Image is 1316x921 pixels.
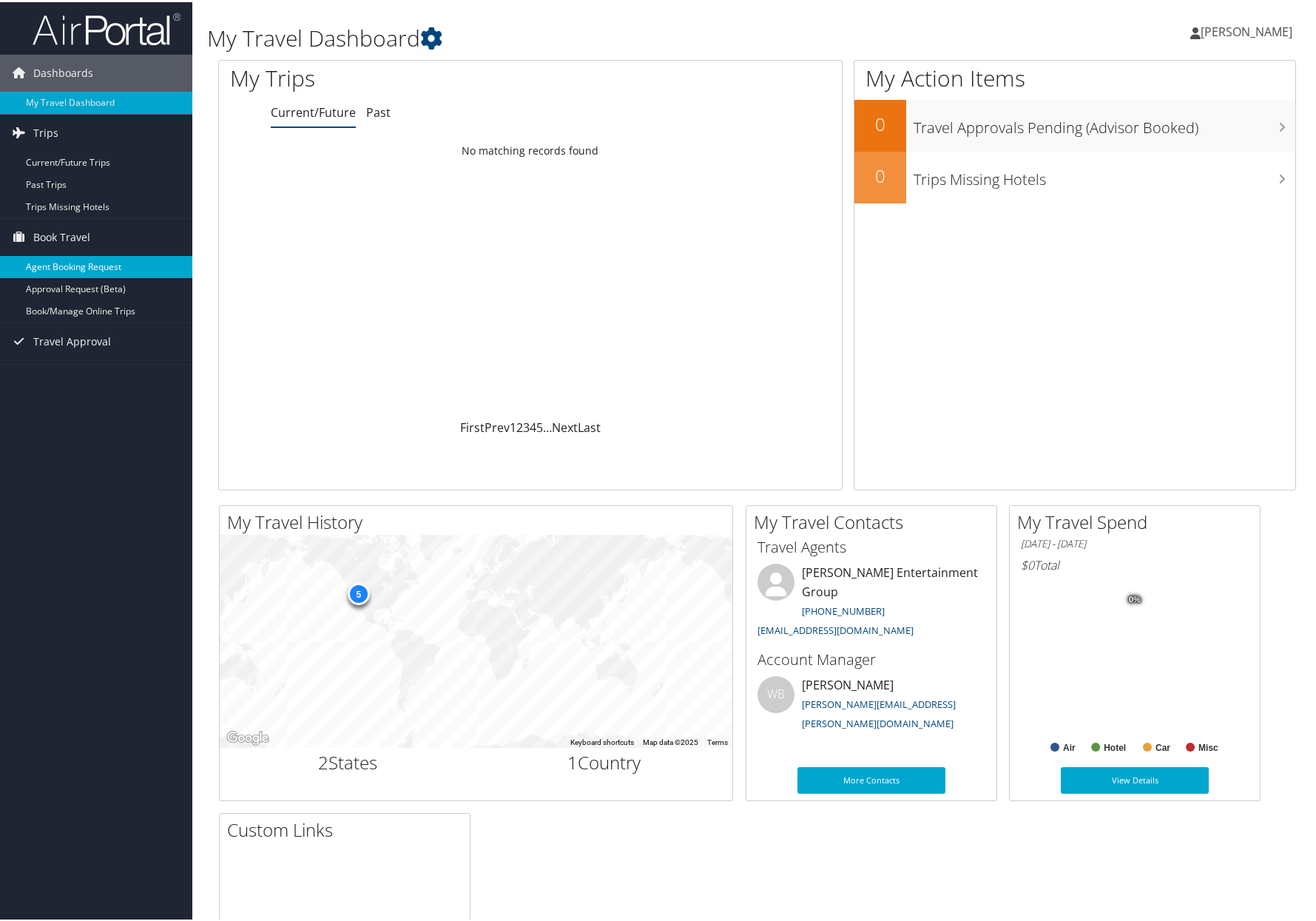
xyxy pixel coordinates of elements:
[510,417,516,433] a: 1
[914,160,1295,188] h3: Trips Missing Hotels
[271,102,356,118] a: Current/Future
[219,135,842,162] td: No matching records found
[1104,740,1126,751] text: Hotel
[757,647,985,668] h3: Account Manager
[347,581,369,603] div: 5
[543,417,552,433] span: …
[757,535,985,556] h3: Travel Agents
[207,21,940,52] h1: My Travel Dashboard
[223,726,272,746] a: Open this area in Google Maps (opens a new window)
[578,417,601,433] a: Last
[530,417,536,433] a: 4
[1201,21,1292,38] span: [PERSON_NAME]
[1198,740,1218,751] text: Misc
[802,602,885,615] a: [PHONE_NUMBER]
[1155,740,1170,751] text: Car
[230,61,571,92] h1: My Trips
[754,507,996,533] h2: My Travel Contacts
[366,102,391,118] a: Past
[485,417,510,433] a: Prev
[854,61,1295,92] h1: My Action Items
[757,621,914,635] a: [EMAIL_ADDRESS][DOMAIN_NAME]
[1021,555,1034,571] span: $0
[33,217,90,254] span: Book Travel
[707,736,728,744] a: Terms (opens in new tab)
[1063,740,1076,751] text: Air
[1061,765,1209,792] a: View Details
[643,736,698,744] span: Map data ©2025
[797,765,945,792] a: More Contacts
[750,674,993,735] li: [PERSON_NAME]
[318,748,328,772] span: 2
[1017,507,1260,533] h2: My Travel Spend
[227,507,732,533] h2: My Travel History
[223,726,272,746] img: Google
[854,98,1295,149] a: 0Travel Approvals Pending (Advisor Booked)
[1190,7,1307,52] a: [PERSON_NAME]
[523,417,530,433] a: 3
[1129,593,1141,602] tspan: 0%
[854,161,906,186] h2: 0
[33,321,111,358] span: Travel Approval
[33,10,180,44] img: airportal-logo.png
[757,674,794,711] div: WB
[231,748,465,773] h2: States
[854,149,1295,201] a: 0Trips Missing Hotels
[570,735,634,746] button: Keyboard shortcuts
[750,561,993,641] li: [PERSON_NAME] Entertainment Group
[516,417,523,433] a: 2
[854,109,906,135] h2: 0
[460,417,485,433] a: First
[536,417,543,433] a: 5
[802,695,956,728] a: [PERSON_NAME][EMAIL_ADDRESS][PERSON_NAME][DOMAIN_NAME]
[227,815,470,840] h2: Custom Links
[552,417,578,433] a: Next
[1021,535,1249,549] h6: [DATE] - [DATE]
[487,748,722,773] h2: Country
[567,748,578,772] span: 1
[33,112,58,149] span: Trips
[1021,555,1249,571] h6: Total
[914,108,1295,136] h3: Travel Approvals Pending (Advisor Booked)
[33,53,93,90] span: Dashboards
